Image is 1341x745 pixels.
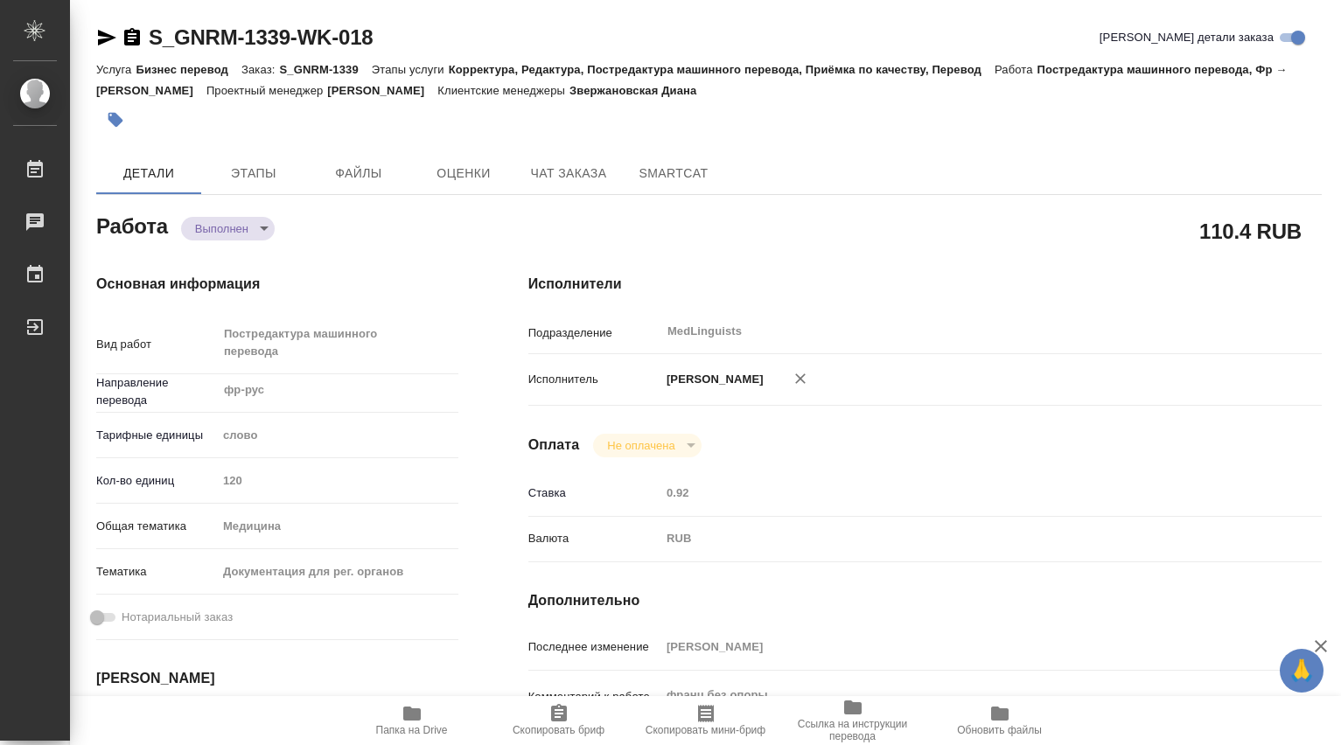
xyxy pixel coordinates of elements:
button: Скопировать ссылку для ЯМессенджера [96,27,117,48]
p: S_GNRM-1339 [279,63,371,76]
p: Ставка [528,484,660,502]
input: Пустое поле [660,480,1255,505]
p: Корректура, Редактура, Постредактура машинного перевода, Приёмка по качеству, Перевод [449,63,995,76]
button: Скопировать бриф [485,696,632,745]
p: Общая тематика [96,518,217,535]
h4: [PERSON_NAME] [96,668,458,689]
p: Комментарий к работе [528,688,660,706]
button: 🙏 [1280,649,1324,693]
p: [PERSON_NAME] [660,371,764,388]
p: Клиентские менеджеры [437,84,569,97]
p: Этапы услуги [372,63,449,76]
span: Файлы [317,163,401,185]
p: Тематика [96,563,217,581]
div: RUB [660,524,1255,554]
span: Нотариальный заказ [122,609,233,626]
button: Ссылка на инструкции перевода [779,696,926,745]
h4: Оплата [528,435,580,456]
input: Пустое поле [217,468,458,493]
button: Обновить файлы [926,696,1073,745]
div: Документация для рег. органов [217,557,458,587]
p: [PERSON_NAME] [327,84,437,97]
div: Медицина [217,512,458,541]
p: Тарифные единицы [96,427,217,444]
span: 🙏 [1287,652,1317,689]
input: Пустое поле [660,634,1255,659]
button: Не оплачена [602,438,680,453]
p: Подразделение [528,324,660,342]
span: Скопировать бриф [513,724,604,736]
p: Последнее изменение [528,638,660,656]
p: Исполнитель [528,371,660,388]
span: Этапы [212,163,296,185]
p: Заказ: [241,63,279,76]
a: S_GNRM-1339-WK-018 [149,25,373,49]
span: Чат заказа [527,163,611,185]
h4: Исполнители [528,274,1322,295]
div: Выполнен [181,217,275,240]
textarea: франц без опоры [660,680,1255,710]
p: Бизнес перевод [136,63,241,76]
p: Кол-во единиц [96,472,217,490]
span: Папка на Drive [376,724,448,736]
span: Ссылка на инструкции перевода [790,718,916,742]
button: Выполнен [190,221,254,236]
button: Папка на Drive [339,696,485,745]
h4: Дополнительно [528,590,1322,611]
span: Обновить файлы [957,724,1042,736]
p: Проектный менеджер [206,84,327,97]
span: Скопировать мини-бриф [646,724,765,736]
p: Вид работ [96,336,217,353]
button: Скопировать мини-бриф [632,696,779,745]
p: Валюта [528,530,660,547]
h2: Работа [96,209,168,240]
div: Выполнен [593,434,701,457]
button: Добавить тэг [96,101,135,139]
p: Услуга [96,63,136,76]
span: SmartCat [632,163,716,185]
span: Оценки [422,163,506,185]
p: Работа [995,63,1037,76]
button: Удалить исполнителя [781,359,820,398]
h4: Основная информация [96,274,458,295]
p: Звержановская Диана [569,84,709,97]
span: [PERSON_NAME] детали заказа [1100,29,1274,46]
p: Направление перевода [96,374,217,409]
h2: 110.4 RUB [1199,216,1302,246]
span: Детали [107,163,191,185]
div: слово [217,421,458,450]
button: Скопировать ссылку [122,27,143,48]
